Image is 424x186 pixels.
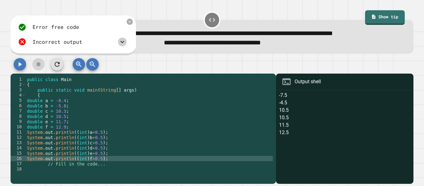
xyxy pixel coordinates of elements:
[11,108,26,114] div: 7
[11,166,26,172] div: 18
[11,161,26,166] div: 17
[11,114,26,119] div: 8
[11,119,26,124] div: 9
[11,82,26,87] div: 2
[295,78,321,85] div: Output shell
[11,87,26,93] div: 3
[11,103,26,108] div: 6
[22,82,25,87] span: Toggle code folding, rows 2 through 20
[11,140,26,145] div: 13
[11,145,26,151] div: 14
[11,93,26,98] div: 4
[279,92,410,184] div: -7.5 -4.5 10.5 10.5 11.5 12.5
[22,93,25,98] span: Toggle code folding, rows 4 through 19
[11,156,26,161] div: 16
[11,77,26,82] div: 1
[33,38,82,46] div: Incorrect output
[11,98,26,103] div: 5
[11,124,26,129] div: 10
[11,151,26,156] div: 15
[11,129,26,135] div: 11
[365,10,405,25] a: Show tip
[11,135,26,140] div: 12
[33,23,79,31] div: Error free code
